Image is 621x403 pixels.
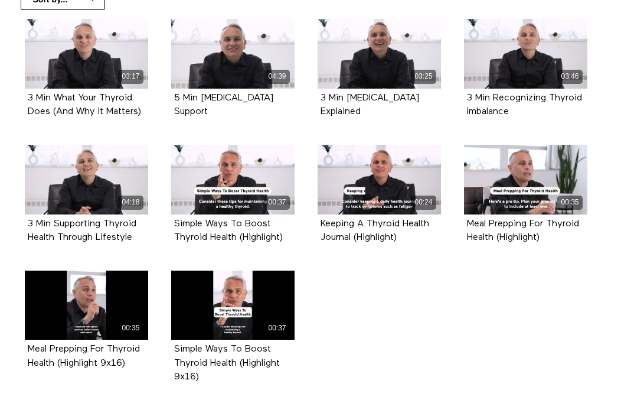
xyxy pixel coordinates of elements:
[171,271,295,340] a: Simple Ways To Boost Thyroid Health (Highlight 9x16) 00:37
[25,145,148,214] a: 3 Min Supporting Thyroid Health Through Lifestyle 04:18
[321,219,429,242] a: Keeping A Thyroid Health Journal (Highlight)
[318,145,441,214] a: Keeping A Thyroid Health Journal (Highlight) 00:24
[25,19,148,89] a: 3 Min What Your Thyroid Does (And Why It Matters) 03:17
[321,93,419,116] a: 3 Min [MEDICAL_DATA] Explained
[321,93,419,116] strong: 3 Min Hyperthyroidism Explained
[557,70,583,83] div: 03:46
[464,145,587,214] a: Meal Prepping For Thyroid Health (Highlight) 00:35
[174,344,280,381] a: Simple Ways To Boost Thyroid Health (Highlight 9x16)
[318,19,441,89] a: 3 Min Hyperthyroidism Explained 03:25
[118,70,143,83] div: 03:17
[467,219,579,242] a: Meal Prepping For Thyroid Health (Highlight)
[28,344,140,367] a: Meal Prepping For Thyroid Health (Highlight 9x16)
[557,196,583,209] div: 00:35
[118,321,143,335] div: 00:35
[174,344,280,381] strong: Simple Ways To Boost Thyroid Health (Highlight 9x16)
[467,93,582,116] a: 3 Min Recognizing Thyroid Imbalance
[264,70,290,83] div: 04:39
[411,70,436,83] div: 03:25
[174,219,283,242] a: Simple Ways To Boost Thyroid Health (Highlight)
[25,271,148,340] a: Meal Prepping For Thyroid Health (Highlight 9x16) 00:35
[171,145,295,214] a: Simple Ways To Boost Thyroid Health (Highlight) 00:37
[264,321,290,335] div: 00:37
[118,196,143,209] div: 04:18
[174,93,273,116] a: 5 Min [MEDICAL_DATA] Support
[28,93,141,116] a: 3 Min What Your Thyroid Does (And Why It Matters)
[464,19,587,89] a: 3 Min Recognizing Thyroid Imbalance 03:46
[174,93,273,116] strong: 5 Min Hyperthyroidism Support
[411,196,436,209] div: 00:24
[28,219,136,242] a: 3 Min Supporting Thyroid Health Through Lifestyle
[171,19,295,89] a: 5 Min Hyperthyroidism Support 04:39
